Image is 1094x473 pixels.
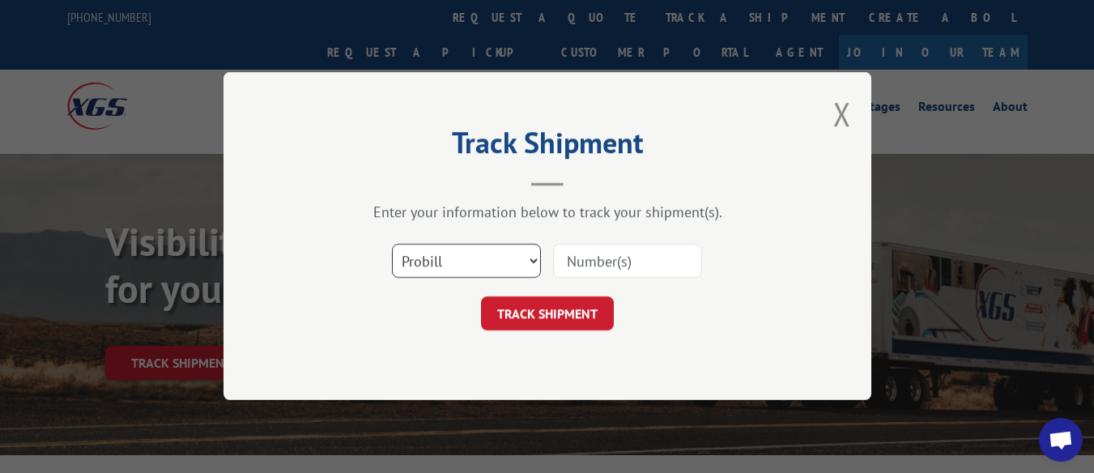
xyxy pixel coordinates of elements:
button: Close modal [833,92,851,135]
button: TRACK SHIPMENT [481,297,614,331]
a: Open chat [1039,418,1083,462]
div: Enter your information below to track your shipment(s). [304,203,790,222]
input: Number(s) [553,245,702,279]
h2: Track Shipment [304,131,790,162]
